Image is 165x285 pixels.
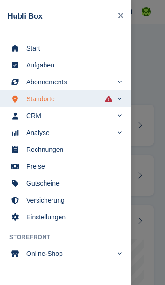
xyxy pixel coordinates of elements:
i: Es sind Fehler bei der Synchronisierung von Smart-Einträgen aufgetreten [105,95,112,103]
span: Preise [26,160,117,173]
span: Analyse [26,126,112,139]
button: Close navigation [114,7,127,25]
span: CRM [26,109,112,122]
span: Start [26,42,117,55]
span: Online-Shop [26,247,112,260]
span: Aufgaben [26,59,117,72]
span: Rechnungen [26,143,117,156]
span: Standorte [26,92,112,105]
span: Abonnements [26,75,112,89]
span: Storefront [9,233,131,241]
div: Hubli Box [7,11,114,22]
span: Versicherung [26,194,117,207]
span: Gutscheine [26,177,117,190]
span: Einstellungen [26,210,117,224]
